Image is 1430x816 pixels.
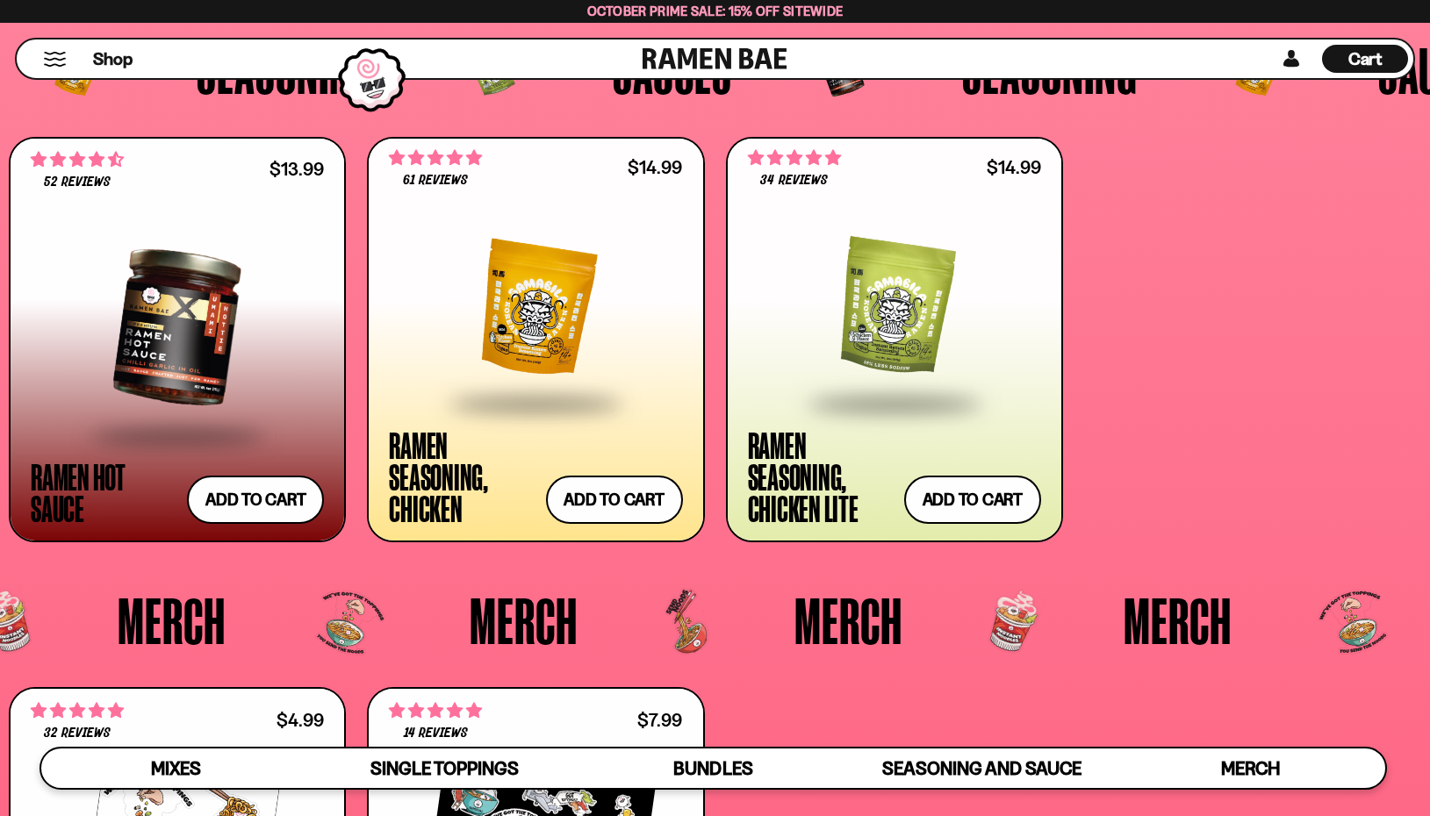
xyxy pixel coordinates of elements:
a: Shop [93,45,133,73]
span: Merch [1124,588,1232,653]
div: Cart [1322,39,1408,78]
span: Merch [118,588,226,653]
span: Mixes [151,757,201,779]
a: Bundles [578,748,847,788]
span: Shop [93,47,133,71]
span: 32 reviews [44,727,111,741]
span: 4.86 stars [389,699,482,722]
button: Add to cart [187,476,324,524]
div: $14.99 [628,159,682,175]
span: 14 reviews [404,727,468,741]
a: 4.71 stars 52 reviews $13.99 Ramen Hot Sauce Add to cart [9,137,346,542]
a: Single Toppings [310,748,578,788]
button: Mobile Menu Trigger [43,52,67,67]
a: 4.84 stars 61 reviews $14.99 Ramen Seasoning, Chicken Add to cart [367,137,704,542]
div: $7.99 [637,712,682,728]
span: Merch [794,588,902,653]
span: Bundles [673,757,752,779]
span: Merch [1221,757,1280,779]
span: Single Toppings [370,757,519,779]
span: Seasoning and Sauce [882,757,1081,779]
a: 5.00 stars 34 reviews $14.99 Ramen Seasoning, Chicken Lite Add to cart [726,137,1063,542]
div: Ramen Hot Sauce [31,461,178,524]
a: Merch [1117,748,1385,788]
a: Mixes [41,748,310,788]
a: Seasoning and Sauce [848,748,1117,788]
div: $4.99 [277,712,324,728]
span: 4.75 stars [31,699,124,722]
span: 61 reviews [403,174,468,188]
span: 5.00 stars [748,147,841,169]
span: 34 reviews [760,174,827,188]
span: 52 reviews [44,175,111,190]
div: $13.99 [269,161,324,177]
span: Merch [470,588,578,653]
span: October Prime Sale: 15% off Sitewide [587,3,844,19]
span: Cart [1348,48,1383,69]
div: Ramen Seasoning, Chicken Lite [748,429,895,524]
div: $14.99 [987,159,1041,175]
button: Add to cart [904,476,1041,524]
span: 4.84 stars [389,147,482,169]
span: 4.71 stars [31,148,124,171]
button: Add to cart [546,476,683,524]
div: Ramen Seasoning, Chicken [389,429,536,524]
